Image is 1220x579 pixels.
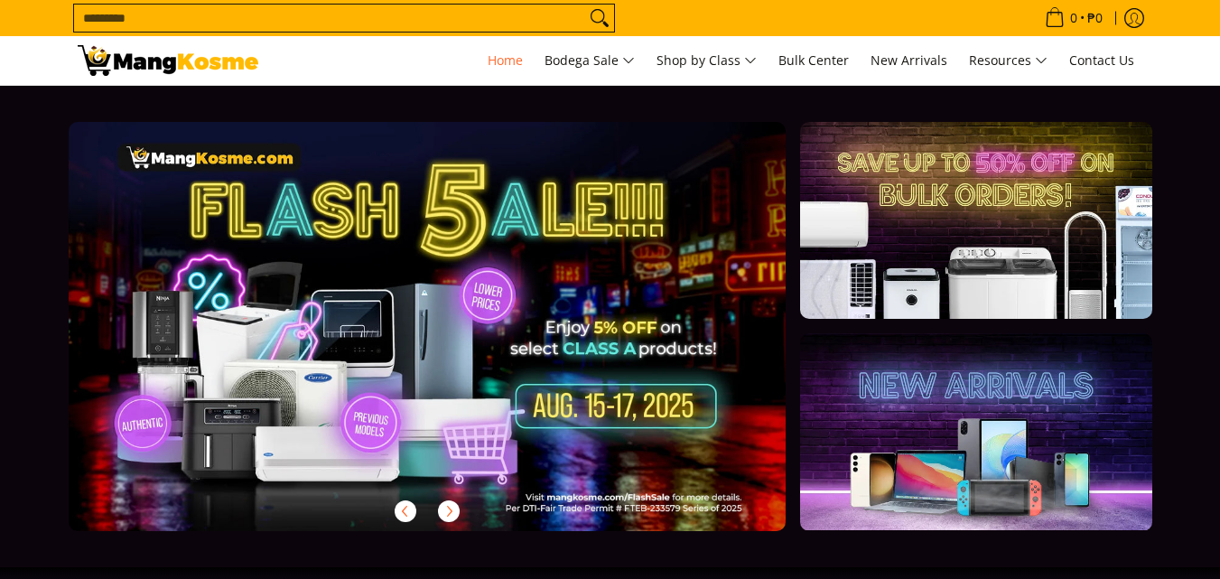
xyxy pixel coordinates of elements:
a: New Arrivals [861,36,956,85]
span: Home [488,51,523,69]
nav: Main Menu [276,36,1143,85]
span: Bodega Sale [545,50,635,72]
a: Contact Us [1060,36,1143,85]
span: Contact Us [1069,51,1134,69]
button: Next [429,491,469,531]
a: Home [479,36,532,85]
a: Bodega Sale [535,36,644,85]
span: • [1039,8,1108,28]
span: 0 [1067,12,1080,24]
span: Shop by Class [657,50,757,72]
span: Bulk Center [778,51,849,69]
a: Shop by Class [647,36,766,85]
a: Bulk Center [769,36,858,85]
button: Search [585,5,614,32]
a: Resources [960,36,1057,85]
span: Resources [969,50,1048,72]
button: Previous [386,491,425,531]
span: New Arrivals [871,51,947,69]
img: Mang Kosme: Your Home Appliances Warehouse Sale Partner! [78,45,258,76]
span: ₱0 [1085,12,1105,24]
a: More [69,122,844,560]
